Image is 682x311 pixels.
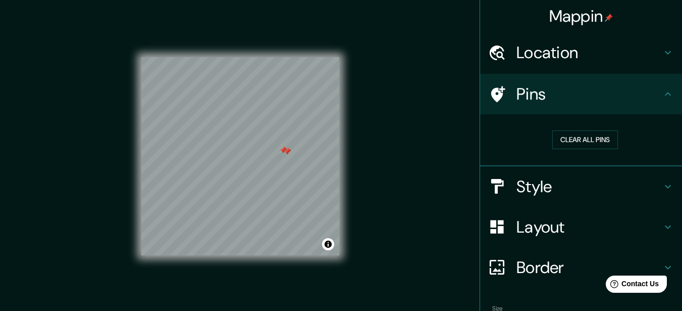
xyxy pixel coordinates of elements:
canvas: Map [141,57,339,255]
iframe: Help widget launcher [592,272,671,300]
img: pin-icon.png [605,14,613,22]
h4: Style [516,176,662,197]
div: Border [480,247,682,288]
h4: Border [516,257,662,278]
div: Layout [480,207,682,247]
div: Pins [480,74,682,114]
button: Toggle attribution [322,238,334,250]
button: Clear all pins [552,130,618,149]
h4: Layout [516,217,662,237]
div: Style [480,166,682,207]
h4: Location [516,42,662,63]
h4: Mappin [549,6,613,26]
h4: Pins [516,84,662,104]
div: Location [480,32,682,73]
